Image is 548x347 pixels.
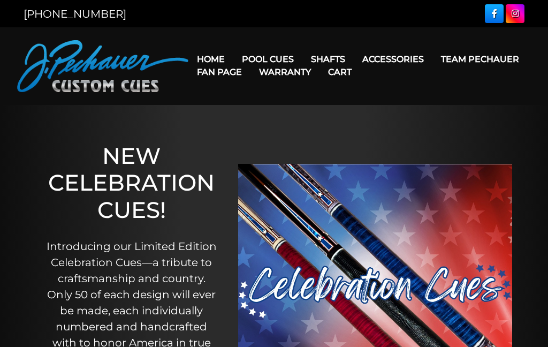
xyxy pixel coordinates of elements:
a: Team Pechauer [432,46,528,73]
a: Fan Page [188,58,250,86]
a: Shafts [302,46,354,73]
a: Pool Cues [233,46,302,73]
a: [PHONE_NUMBER] [24,7,126,20]
h1: NEW CELEBRATION CUES! [47,142,217,223]
a: Accessories [354,46,432,73]
img: Pechauer Custom Cues [17,40,188,92]
a: Cart [319,58,360,86]
a: Warranty [250,58,319,86]
a: Home [188,46,233,73]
